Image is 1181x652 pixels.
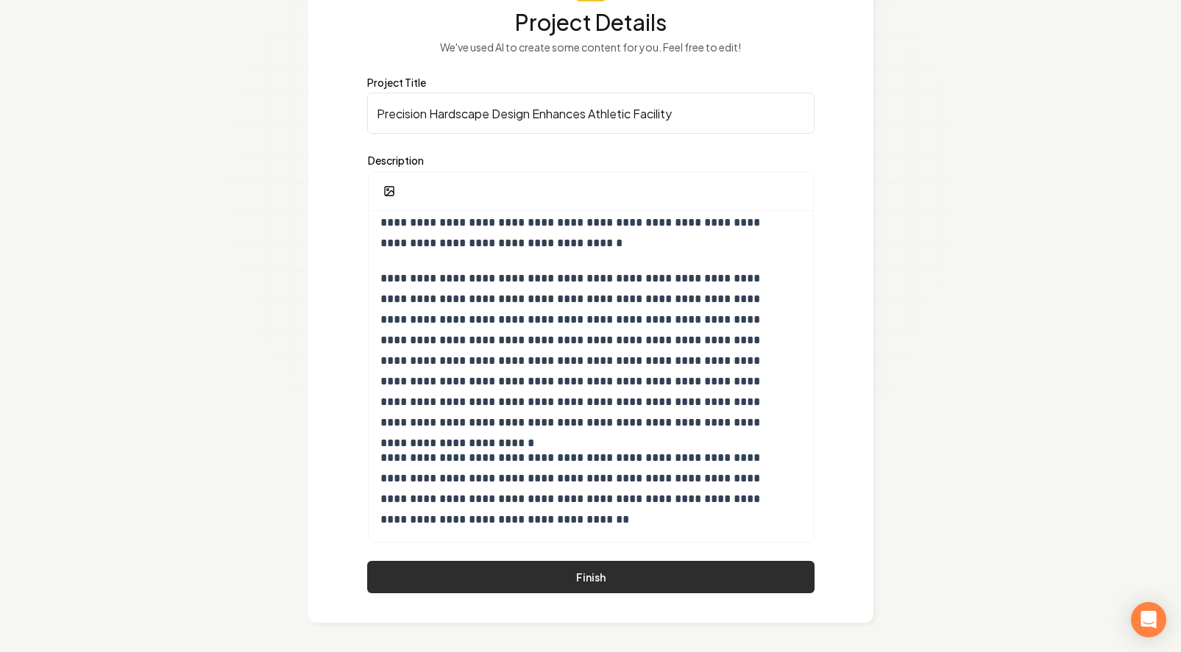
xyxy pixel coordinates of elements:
button: Add Image [375,178,404,204]
p: We've used AI to create some content for you. Feel free to edit! [367,40,815,54]
h1: Project Details [367,10,815,34]
label: Project Title [367,75,815,90]
div: Open Intercom Messenger [1131,602,1166,637]
input: i.e. Landscape Design, Kitchen Remodel, etc. [367,93,815,134]
button: Finish [367,561,815,593]
label: Description [368,155,814,165]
